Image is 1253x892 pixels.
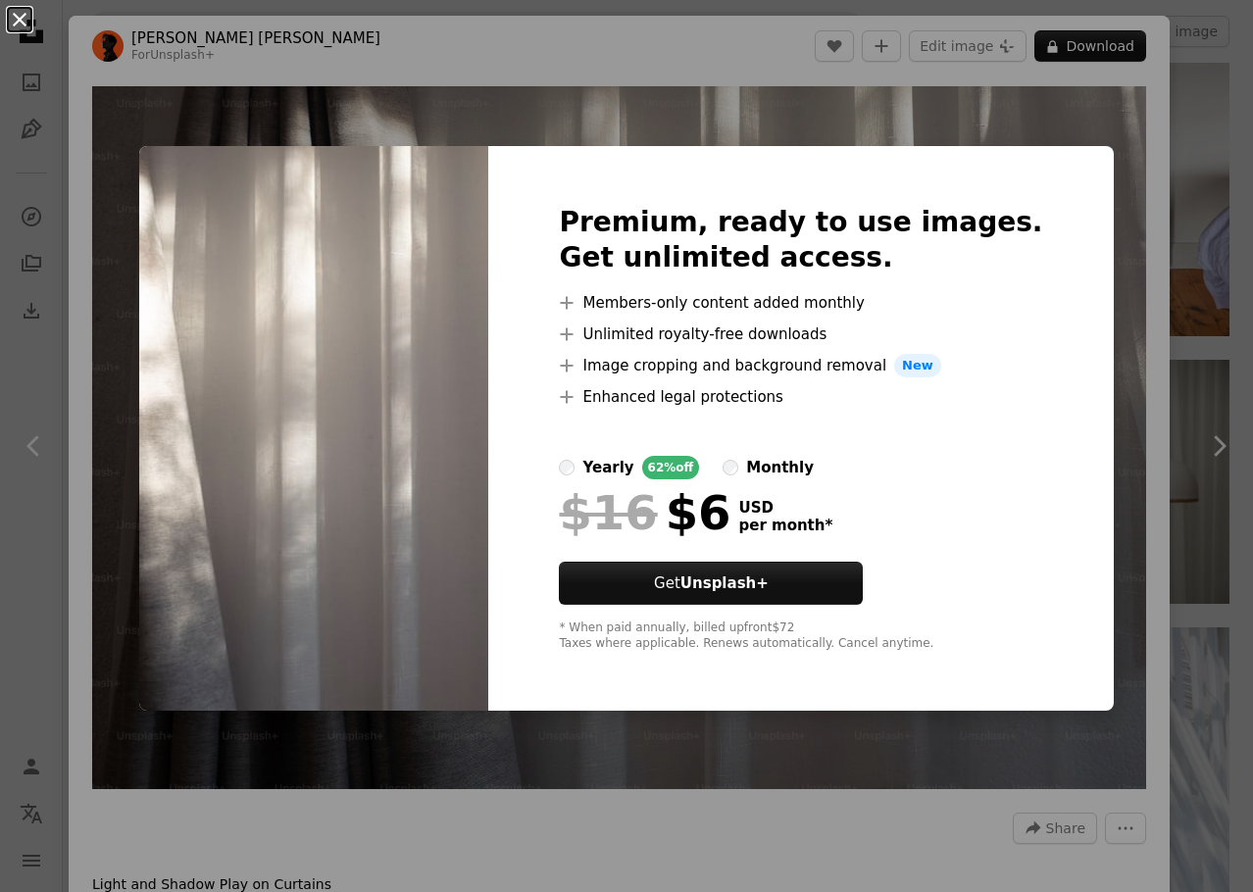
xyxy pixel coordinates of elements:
button: GetUnsplash+ [559,562,863,605]
span: per month * [738,517,832,534]
div: monthly [746,456,814,479]
div: $6 [559,487,730,538]
li: Unlimited royalty-free downloads [559,322,1042,346]
li: Enhanced legal protections [559,385,1042,409]
li: Image cropping and background removal [559,354,1042,377]
input: monthly [723,460,738,475]
div: 62% off [642,456,700,479]
span: $16 [559,487,657,538]
li: Members-only content added monthly [559,291,1042,315]
input: yearly62%off [559,460,575,475]
span: New [894,354,941,377]
strong: Unsplash+ [680,574,769,592]
div: * When paid annually, billed upfront $72 Taxes where applicable. Renews automatically. Cancel any... [559,620,1042,652]
h2: Premium, ready to use images. Get unlimited access. [559,205,1042,275]
span: USD [738,499,832,517]
img: premium_photo-1723774514375-d24415244d37 [139,146,488,711]
div: yearly [582,456,633,479]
